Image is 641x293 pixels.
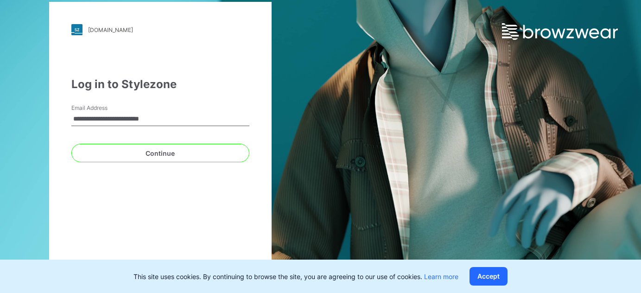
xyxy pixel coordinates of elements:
[424,273,458,280] a: Learn more
[71,24,83,35] img: stylezone-logo.562084cfcfab977791bfbf7441f1a819.svg
[88,26,133,33] div: [DOMAIN_NAME]
[71,104,136,112] label: Email Address
[71,24,249,35] a: [DOMAIN_NAME]
[502,23,618,40] img: browzwear-logo.e42bd6dac1945053ebaf764b6aa21510.svg
[71,144,249,162] button: Continue
[133,272,458,281] p: This site uses cookies. By continuing to browse the site, you are agreeing to our use of cookies.
[71,76,249,93] div: Log in to Stylezone
[470,267,508,286] button: Accept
